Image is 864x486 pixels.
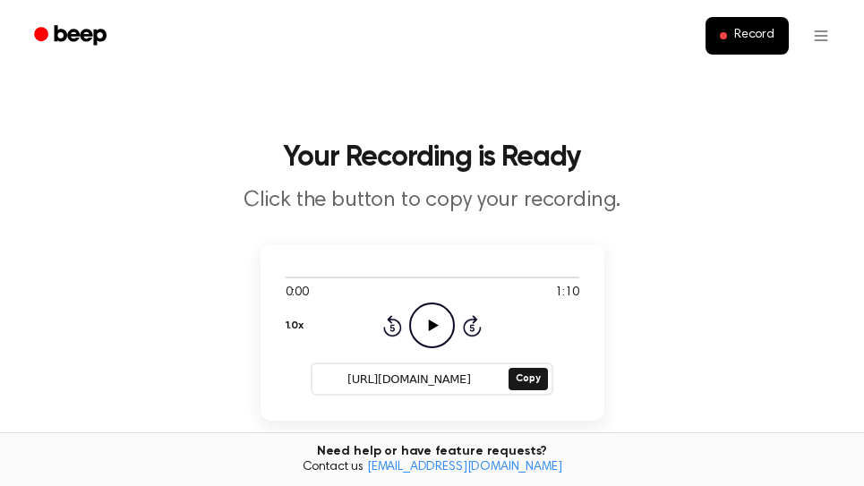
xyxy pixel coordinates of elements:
[89,186,776,216] p: Click the button to copy your recording.
[11,460,853,476] span: Contact us
[367,461,562,473] a: [EMAIL_ADDRESS][DOMAIN_NAME]
[21,143,843,172] h1: Your Recording is Ready
[509,368,547,390] button: Copy
[555,284,578,303] span: 1:10
[286,311,304,341] button: 1.0x
[706,17,789,55] button: Record
[286,284,309,303] span: 0:00
[734,28,774,44] span: Record
[800,14,843,57] button: Open menu
[21,19,123,54] a: Beep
